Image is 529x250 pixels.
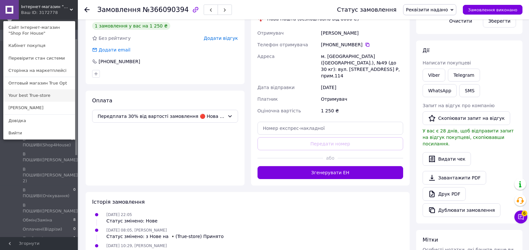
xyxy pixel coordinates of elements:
span: 28 [71,136,76,148]
span: 8 [78,166,80,184]
div: [PHONE_NUMBER] [321,41,403,48]
span: Запит на відгук про компанію [423,103,495,108]
a: [PERSON_NAME] [4,102,75,114]
a: Кабінет покупця [4,40,75,52]
span: Передплата 30% від вартості замовлення 🔴 Нова Пошта 🔴 [98,113,225,120]
button: Скопіювати запит на відгук [423,111,510,125]
a: Перевірити стан системи [4,52,75,64]
span: Додати відгук [204,36,238,41]
input: Номер експрес-накладної [258,122,403,135]
span: Реквізити надано [406,7,448,12]
div: Повернутися назад [84,6,90,13]
span: Написати покупцеві [423,60,471,65]
button: Чат з покупцем6 [514,210,527,223]
a: Your best True-store [4,89,75,102]
span: Дії [423,47,429,53]
div: м. [GEOGRAPHIC_DATA] ([GEOGRAPHIC_DATA].), №49 (до 30 кг): вул. [STREET_ADDRESS] Р, прим.114 [320,51,404,82]
span: [DATE] 22:05 [106,212,132,217]
span: В ПОШИВІ(Shop4House) [23,136,71,148]
span: Прийняті [PERSON_NAME] [23,235,73,247]
button: Згенерувати ЕН [258,166,403,179]
span: Мітки [423,237,438,243]
span: Платник [258,97,278,102]
button: SMS [459,84,480,97]
span: Оплачені(Відрізи) [23,226,62,232]
span: або [323,155,338,161]
span: 0 [73,226,76,232]
button: Видати чек [423,152,471,166]
a: Сторінка на маркетплейсі [4,64,75,77]
span: Оціночна вартість [258,108,301,113]
span: №366090394 [143,6,189,14]
span: [DATE] 08:05, [PERSON_NAME] [106,228,167,233]
span: Замовлення [97,6,141,14]
div: [PERSON_NAME] [320,27,404,39]
div: Статус змінено: Нове [106,218,158,224]
div: 1 замовлення у вас на 1 250 ₴ [92,22,170,30]
span: 1 [73,235,76,247]
span: В ПОШИВІ([PERSON_NAME]) [23,151,79,163]
span: Без рейтингу [99,36,131,41]
span: Адреса [258,54,275,59]
span: 0 [73,187,76,199]
span: 8 [73,217,76,223]
span: В ПОШИВІ([PERSON_NAME] 2) [23,166,78,184]
div: Додати email [98,47,131,53]
button: Очистити [444,15,478,28]
div: [DATE] [320,82,404,93]
span: Обмін/Заміна [23,217,52,223]
div: Ваш ID: 3172778 [21,10,48,16]
a: Telegram [448,69,480,82]
a: Оптовый магазин True Opt [4,77,75,89]
a: WhatsApp [423,84,457,97]
a: Вийти [4,127,75,139]
span: [DATE] 10:29, [PERSON_NAME] [106,244,167,248]
span: Замовлення виконано [468,7,517,12]
div: Додати email [91,47,131,53]
span: Інтернет-магазин "Shop For House" [21,4,70,10]
span: Історія замовлення [92,199,145,205]
span: У вас є 28 днів, щоб відправити запит на відгук покупцеві, скопіювавши посилання. [423,128,514,146]
button: Зберегти [483,15,516,28]
span: Отримувач [258,30,284,36]
div: Статус замовлення [337,6,397,13]
span: В ПОШИВІ(Очікування) [23,187,73,199]
button: Замовлення виконано [463,5,523,15]
button: Дублювати замовлення [423,203,500,217]
span: В ПОШИВІ([PERSON_NAME]) [23,202,79,214]
span: 6 [522,210,527,216]
a: Viber [423,69,445,82]
div: 1 250 ₴ [320,105,404,117]
span: Телефон отримувача [258,42,308,47]
a: Завантажити PDF [423,171,486,185]
a: Друк PDF [423,187,466,201]
div: Статус змінено: з Нове на ▪️(True-store) Принято [106,233,224,240]
a: Сайт Інтернет-магазин "Shop For House" [4,21,75,40]
span: Дата відправки [258,85,295,90]
a: Довідка [4,115,75,127]
div: Отримувач [320,93,404,105]
span: Оплата [92,97,112,104]
div: [PHONE_NUMBER] [98,58,141,65]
